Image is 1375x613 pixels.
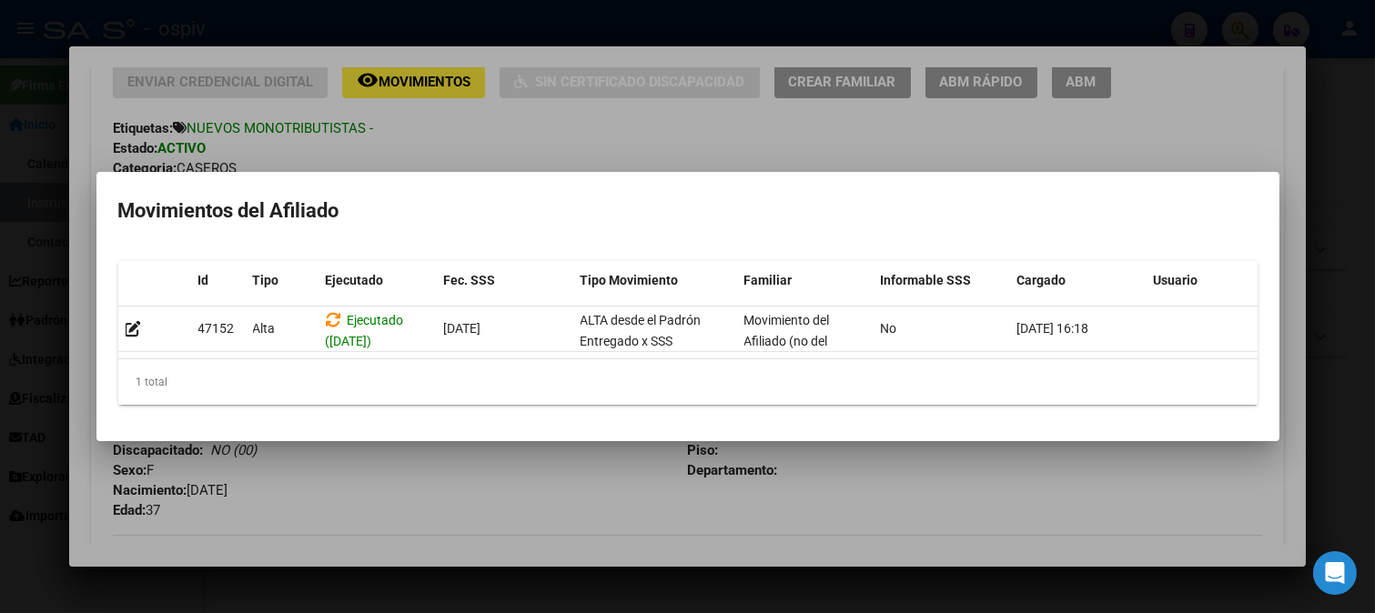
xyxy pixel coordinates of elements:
datatable-header-cell: Familiar [737,261,874,300]
span: ALTA desde el Padrón Entregado x SSS [581,313,702,348]
datatable-header-cell: Tipo [246,261,318,300]
span: [DATE] 16:18 [1017,321,1089,336]
span: Usuario [1154,273,1198,287]
span: Id [198,273,209,287]
span: No [881,321,897,336]
span: Informable SSS [881,273,972,287]
h2: Movimientos del Afiliado [118,194,1258,228]
datatable-header-cell: Cargado [1010,261,1147,300]
span: Familiar [744,273,793,287]
span: Fec. SSS [444,273,496,287]
datatable-header-cell: Fec. SSS [437,261,573,300]
span: [DATE] [444,321,481,336]
span: Tipo Movimiento [581,273,679,287]
datatable-header-cell: Id [191,261,246,300]
datatable-header-cell: Tipo Movimiento [573,261,737,300]
div: Open Intercom Messenger [1313,551,1357,595]
span: Alta [253,321,276,336]
datatable-header-cell: Usuario [1147,261,1283,300]
span: Cargado [1017,273,1067,287]
span: 47152 [198,321,235,336]
span: Ejecutado [326,273,384,287]
div: 1 total [118,359,1258,405]
datatable-header-cell: Informable SSS [874,261,1010,300]
datatable-header-cell: Ejecutado [318,261,437,300]
span: Tipo [253,273,279,287]
span: Movimiento del Afiliado (no del grupo) [744,313,830,369]
span: Ejecutado ([DATE]) [326,313,404,348]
